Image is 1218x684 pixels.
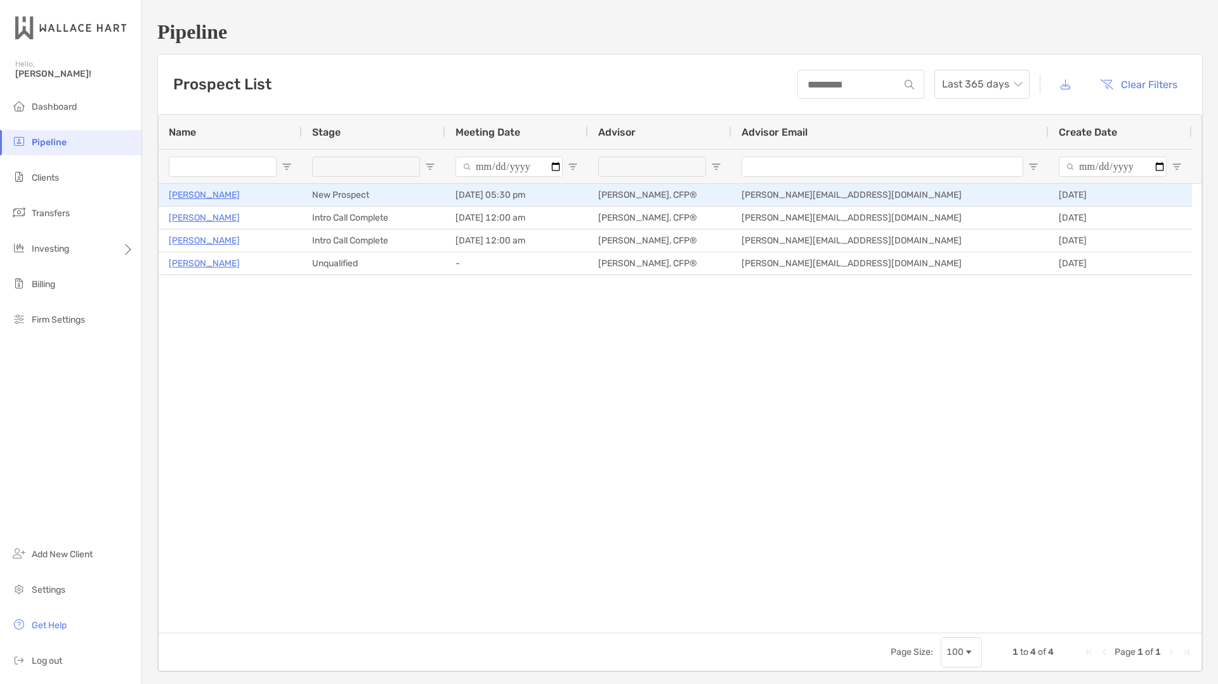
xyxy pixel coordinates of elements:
[905,80,914,89] img: input icon
[731,252,1049,274] div: [PERSON_NAME][EMAIL_ADDRESS][DOMAIN_NAME]
[11,617,27,632] img: get-help icon
[1099,647,1110,657] div: Previous Page
[588,184,731,206] div: [PERSON_NAME], CFP®
[1049,229,1192,252] div: [DATE]
[1155,647,1161,657] span: 1
[1020,647,1028,657] span: to
[1038,647,1046,657] span: of
[11,546,27,561] img: add_new_client icon
[173,75,272,93] h3: Prospect List
[11,581,27,597] img: settings icon
[302,229,445,252] div: Intro Call Complete
[169,210,240,226] a: [PERSON_NAME]
[1030,647,1036,657] span: 4
[32,620,67,631] span: Get Help
[1059,157,1167,177] input: Create Date Filter Input
[1028,162,1038,172] button: Open Filter Menu
[15,5,126,51] img: Zoe Logo
[302,252,445,274] div: Unqualified
[455,157,563,177] input: Meeting Date Filter Input
[1090,70,1187,98] button: Clear Filters
[11,652,27,668] img: logout icon
[731,229,1049,252] div: [PERSON_NAME][EMAIL_ADDRESS][DOMAIN_NAME]
[312,126,341,138] span: Stage
[445,184,588,206] div: [DATE] 05:30 pm
[32,243,69,254] span: Investing
[588,207,731,229] div: [PERSON_NAME], CFP®
[1048,647,1054,657] span: 4
[32,208,70,219] span: Transfers
[588,229,731,252] div: [PERSON_NAME], CFP®
[1049,184,1192,206] div: [DATE]
[169,126,196,138] span: Name
[11,169,27,184] img: clients icon
[11,240,27,255] img: investing icon
[1012,647,1018,657] span: 1
[15,68,134,79] span: [PERSON_NAME]!
[32,584,65,595] span: Settings
[445,207,588,229] div: [DATE] 12:00 am
[1049,207,1192,229] div: [DATE]
[169,187,240,203] a: [PERSON_NAME]
[32,655,62,666] span: Log out
[425,162,435,172] button: Open Filter Menu
[32,101,77,112] span: Dashboard
[11,205,27,220] img: transfers icon
[731,207,1049,229] div: [PERSON_NAME][EMAIL_ADDRESS][DOMAIN_NAME]
[598,126,636,138] span: Advisor
[941,637,982,668] div: Page Size
[1049,252,1192,274] div: [DATE]
[11,311,27,326] img: firm-settings icon
[157,20,1203,44] h1: Pipeline
[32,314,85,325] span: Firm Settings
[1181,647,1191,657] div: Last Page
[282,162,292,172] button: Open Filter Menu
[568,162,578,172] button: Open Filter Menu
[32,279,55,290] span: Billing
[1059,126,1117,138] span: Create Date
[302,184,445,206] div: New Prospect
[946,647,964,657] div: 100
[942,70,1022,98] span: Last 365 days
[11,134,27,149] img: pipeline icon
[1172,162,1182,172] button: Open Filter Menu
[32,549,93,560] span: Add New Client
[445,229,588,252] div: [DATE] 12:00 am
[445,252,588,274] div: -
[1137,647,1143,657] span: 1
[1166,647,1176,657] div: Next Page
[169,233,240,248] a: [PERSON_NAME]
[455,126,520,138] span: Meeting Date
[32,137,67,148] span: Pipeline
[32,172,59,183] span: Clients
[11,276,27,291] img: billing icon
[1145,647,1153,657] span: of
[711,162,721,172] button: Open Filter Menu
[169,157,277,177] input: Name Filter Input
[1115,647,1136,657] span: Page
[891,647,933,657] div: Page Size:
[742,126,808,138] span: Advisor Email
[588,252,731,274] div: [PERSON_NAME], CFP®
[302,207,445,229] div: Intro Call Complete
[731,184,1049,206] div: [PERSON_NAME][EMAIL_ADDRESS][DOMAIN_NAME]
[1084,647,1094,657] div: First Page
[742,157,1023,177] input: Advisor Email Filter Input
[169,255,240,271] a: [PERSON_NAME]
[11,98,27,113] img: dashboard icon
